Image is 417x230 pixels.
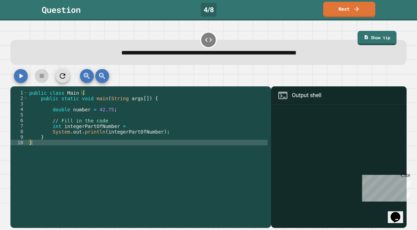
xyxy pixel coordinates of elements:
[10,129,28,134] div: 8
[10,140,28,145] div: 10
[3,3,48,44] div: Chat with us now!Close
[292,91,321,100] div: Output shell
[358,31,396,45] a: Show tip
[10,90,28,95] div: 1
[10,123,28,129] div: 7
[42,3,81,16] div: Question
[201,3,216,17] div: 4 / 8
[10,118,28,123] div: 6
[10,95,28,101] div: 2
[359,172,410,202] iframe: chat widget
[24,90,27,95] span: Toggle code folding, rows 1 through 10
[24,95,27,101] span: Toggle code folding, rows 2 through 9
[388,202,410,223] iframe: chat widget
[323,2,375,17] a: Next
[10,134,28,140] div: 9
[10,101,28,107] div: 3
[10,112,28,118] div: 5
[10,107,28,112] div: 4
